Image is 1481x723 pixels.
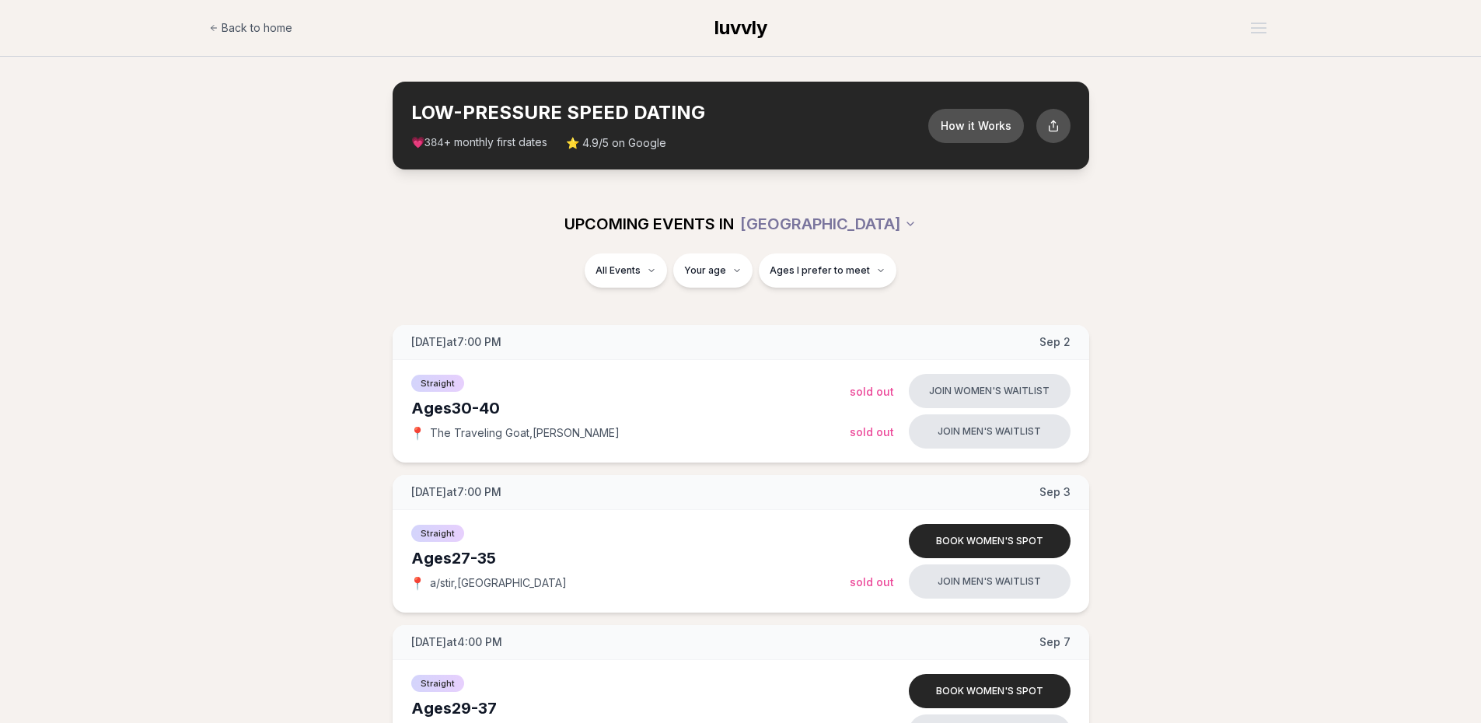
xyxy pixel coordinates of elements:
span: 384 [424,137,444,149]
button: Book women's spot [909,674,1071,708]
h2: LOW-PRESSURE SPEED DATING [411,100,928,125]
div: Ages 29-37 [411,697,850,719]
span: [DATE] at 7:00 PM [411,334,501,350]
a: luvvly [714,16,767,40]
span: Sold Out [850,425,894,438]
button: Join men's waitlist [909,564,1071,599]
div: Ages 27-35 [411,547,850,569]
span: [DATE] at 7:00 PM [411,484,501,500]
button: All Events [585,253,667,288]
span: The Traveling Goat , [PERSON_NAME] [430,425,620,441]
button: Join men's waitlist [909,414,1071,449]
span: Your age [684,264,726,277]
span: Ages I prefer to meet [770,264,870,277]
button: Open menu [1245,16,1273,40]
span: Straight [411,675,464,692]
span: Sep 7 [1039,634,1071,650]
span: luvvly [714,16,767,39]
button: Join women's waitlist [909,374,1071,408]
span: 💗 + monthly first dates [411,134,547,151]
button: How it Works [928,109,1024,143]
span: Back to home [222,20,292,36]
span: [DATE] at 4:00 PM [411,634,502,650]
span: Straight [411,525,464,542]
button: Book women's spot [909,524,1071,558]
button: Ages I prefer to meet [759,253,896,288]
span: 📍 [411,427,424,439]
a: Back to home [209,12,292,44]
span: Sep 2 [1039,334,1071,350]
button: Your age [673,253,753,288]
span: Sep 3 [1039,484,1071,500]
span: Sold Out [850,575,894,589]
span: All Events [596,264,641,277]
span: ⭐ 4.9/5 on Google [566,135,666,151]
div: Ages 30-40 [411,397,850,419]
span: UPCOMING EVENTS IN [564,213,734,235]
button: [GEOGRAPHIC_DATA] [740,207,917,241]
span: a/stir , [GEOGRAPHIC_DATA] [430,575,567,591]
span: Sold Out [850,385,894,398]
span: 📍 [411,577,424,589]
span: Straight [411,375,464,392]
